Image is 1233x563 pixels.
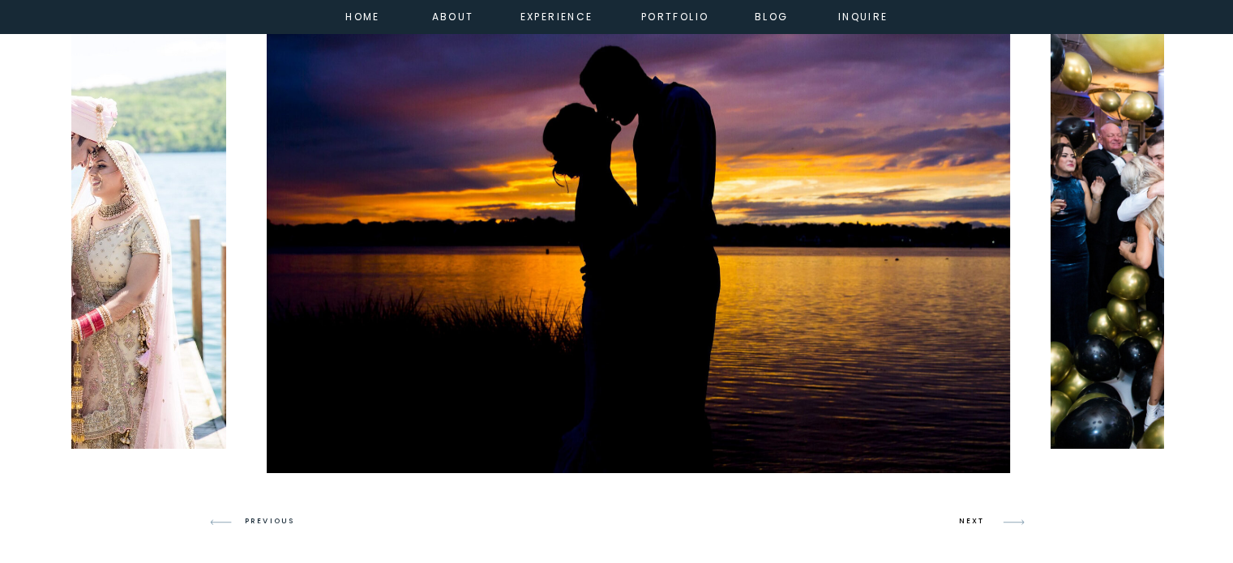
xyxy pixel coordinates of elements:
[743,8,801,23] a: Blog
[959,514,990,529] h3: NEXT
[520,8,586,23] a: experience
[341,8,385,23] a: home
[432,8,469,23] a: about
[245,514,307,529] h3: PREVIOUS
[640,8,710,23] a: portfolio
[834,8,893,23] a: inquire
